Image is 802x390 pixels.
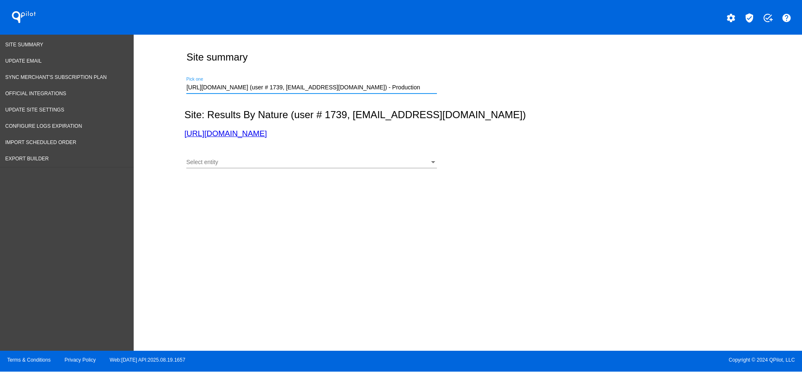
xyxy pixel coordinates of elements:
[408,357,795,363] span: Copyright © 2024 QPilot, LLC
[744,13,754,23] mat-icon: verified_user
[5,156,49,162] span: Export Builder
[186,159,437,166] mat-select: Select entity
[65,357,96,363] a: Privacy Policy
[5,74,107,80] span: Sync Merchant's Subscription Plan
[763,13,773,23] mat-icon: add_task
[5,123,82,129] span: Configure logs expiration
[782,13,792,23] mat-icon: help
[7,9,41,25] h1: QPilot
[726,13,736,23] mat-icon: settings
[7,357,51,363] a: Terms & Conditions
[184,129,266,138] a: [URL][DOMAIN_NAME]
[5,107,64,113] span: Update Site Settings
[186,84,437,91] input: Number
[5,139,76,145] span: Import Scheduled Order
[5,58,42,64] span: Update Email
[184,109,748,121] h2: Site: Results By Nature (user # 1739, [EMAIL_ADDRESS][DOMAIN_NAME])
[186,51,248,63] h2: Site summary
[110,357,185,363] a: Web:[DATE] API:2025.08.19.1657
[186,159,218,165] span: Select entity
[5,91,66,96] span: Official Integrations
[5,42,43,48] span: Site Summary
